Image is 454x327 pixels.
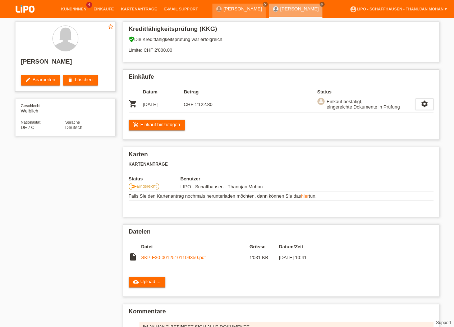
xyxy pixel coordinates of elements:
[184,88,225,96] th: Betrag
[249,251,279,264] td: 1'031 KB
[107,23,114,30] i: star_border
[107,23,114,31] a: star_border
[279,243,338,251] th: Datum/Zeit
[129,308,434,319] h2: Kommentare
[86,2,92,8] span: 4
[180,176,302,181] th: Benutzer
[21,58,110,69] h2: [PERSON_NAME]
[129,277,166,287] a: cloud_uploadUpload ...
[320,2,325,7] a: close
[133,279,139,285] i: cloud_upload
[129,73,434,84] h2: Einkäufe
[161,7,202,11] a: E-Mail Support
[279,251,338,264] td: [DATE] 10:41
[129,228,434,239] h2: Dateien
[249,243,279,251] th: Grösse
[436,320,451,325] a: Support
[21,120,41,124] span: Nationalität
[141,243,249,251] th: Datei
[143,88,184,96] th: Datum
[63,75,97,86] a: deleteLöschen
[320,3,324,6] i: close
[65,125,83,130] span: Deutsch
[7,15,43,20] a: LIPO pay
[129,162,434,167] h3: Kartenanträge
[129,36,434,58] div: Die Kreditfähigkeitsprüfung war erfolgreich. Limite: CHF 2'000.00
[141,255,206,260] a: SKP-F30-00125101109350.pdf
[224,6,262,11] a: [PERSON_NAME]
[58,7,90,11] a: Kund*innen
[350,6,357,13] i: account_circle
[263,2,268,7] a: close
[133,122,139,128] i: add_shopping_cart
[21,103,41,108] span: Geschlecht
[129,253,137,261] i: insert_drive_file
[129,100,137,108] i: POSP00028586
[90,7,117,11] a: Einkäufe
[325,98,400,111] div: Einkauf bestätigt, eingereichte Dokumente in Prüfung
[129,176,180,181] th: Status
[118,7,161,11] a: Kartenanträge
[129,151,434,162] h2: Karten
[137,184,157,188] span: Eingereicht
[129,26,434,36] h2: Kreditfähigkeitsprüfung (KKG)
[129,36,134,42] i: verified_user
[129,120,185,130] a: add_shopping_cartEinkauf hinzufügen
[21,125,35,130] span: Deutschland / C / 27.07.2017
[184,96,225,112] td: CHF 1'122.80
[318,98,324,103] i: approval
[263,3,267,6] i: close
[301,193,309,199] a: hier
[25,77,31,83] i: edit
[131,184,137,189] i: send
[129,192,434,201] td: Falls Sie den Kartenantrag nochmals herunterladen möchten, dann können Sie das tun.
[21,75,60,86] a: editBearbeiten
[67,77,73,83] i: delete
[346,7,450,11] a: account_circleLIPO - Schaffhausen - Thanujan Mohan ▾
[421,100,428,108] i: settings
[280,6,319,11] a: [PERSON_NAME]
[317,88,416,96] th: Status
[65,120,80,124] span: Sprache
[21,103,65,114] div: Weiblich
[180,184,263,189] span: 11.10.2025
[143,96,184,112] td: [DATE]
